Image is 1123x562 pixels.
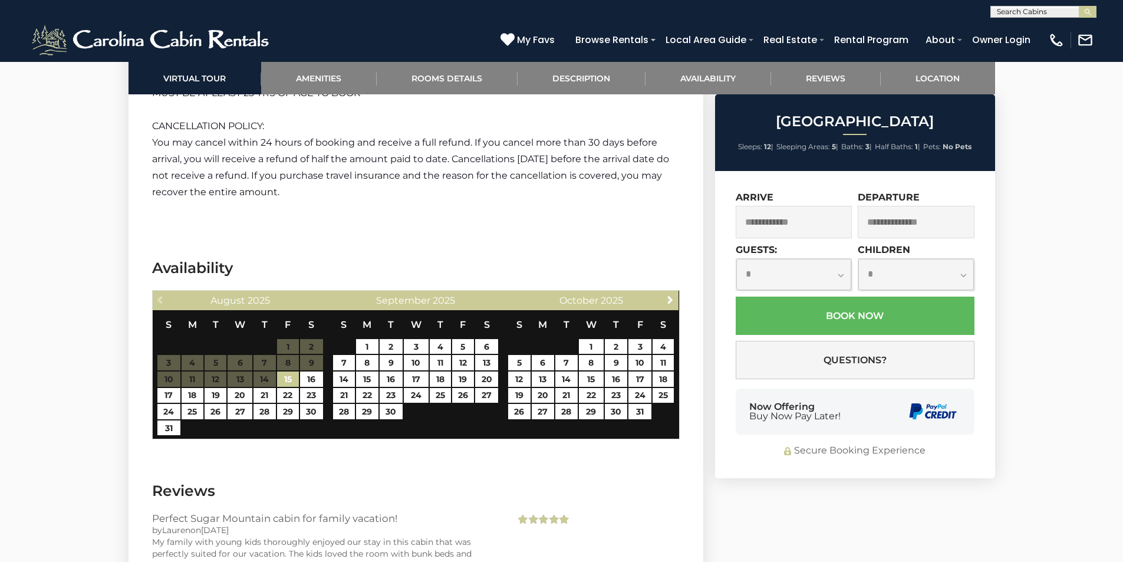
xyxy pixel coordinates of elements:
[248,295,270,306] span: 2025
[356,372,378,387] a: 15
[475,339,498,354] a: 6
[404,355,429,370] a: 10
[586,319,597,330] span: Wednesday
[832,142,836,151] strong: 5
[628,388,651,403] a: 24
[915,142,918,151] strong: 1
[865,142,870,151] strong: 3
[452,372,474,387] a: 19
[605,404,628,419] a: 30
[333,355,355,370] a: 7
[300,404,323,419] a: 30
[277,404,299,419] a: 29
[182,404,203,419] a: 25
[380,339,403,354] a: 2
[437,319,443,330] span: Thursday
[300,388,323,403] a: 23
[718,114,992,129] h2: [GEOGRAPHIC_DATA]
[166,319,172,330] span: Sunday
[736,444,974,458] div: Secure Booking Experience
[555,388,577,403] a: 21
[201,525,229,535] span: [DATE]
[333,372,355,387] a: 14
[508,355,530,370] a: 5
[404,339,429,354] a: 3
[388,319,394,330] span: Tuesday
[380,388,403,403] a: 23
[452,388,474,403] a: 26
[228,404,252,419] a: 27
[430,339,451,354] a: 4
[532,388,555,403] a: 20
[29,22,274,58] img: White-1-2.png
[637,319,643,330] span: Friday
[152,524,498,536] div: by on
[736,192,773,203] label: Arrive
[920,29,961,50] a: About
[660,319,666,330] span: Saturday
[628,372,651,387] a: 17
[579,372,604,387] a: 15
[433,295,455,306] span: 2025
[356,355,378,370] a: 8
[1077,32,1094,48] img: mail-regular-white.png
[858,192,920,203] label: Departure
[532,372,555,387] a: 13
[738,139,773,155] li: |
[182,388,203,403] a: 18
[660,29,752,50] a: Local Area Guide
[500,32,558,48] a: My Favs
[628,339,651,354] a: 3
[646,62,771,94] a: Availability
[749,412,841,421] span: Buy Now Pay Later!
[841,139,872,155] li: |
[666,295,675,304] span: Next
[356,339,378,354] a: 1
[605,388,628,403] a: 23
[152,513,498,524] h3: Perfect Sugar Mountain cabin for family vacation!
[333,388,355,403] a: 21
[518,62,646,94] a: Description
[517,32,555,47] span: My Favs
[923,142,941,151] span: Pets:
[771,62,881,94] a: Reviews
[653,372,674,387] a: 18
[605,339,628,354] a: 2
[564,319,569,330] span: Tuesday
[157,388,180,403] a: 17
[152,258,680,278] h3: Availability
[377,62,518,94] a: Rooms Details
[205,404,226,419] a: 26
[508,388,530,403] a: 19
[188,319,197,330] span: Monday
[555,372,577,387] a: 14
[404,388,429,403] a: 24
[601,295,623,306] span: 2025
[579,355,604,370] a: 8
[262,319,268,330] span: Thursday
[555,355,577,370] a: 7
[764,142,771,151] strong: 12
[875,142,913,151] span: Half Baths:
[300,372,323,387] a: 16
[736,341,974,379] button: Questions?
[430,372,451,387] a: 18
[356,388,378,403] a: 22
[559,295,598,306] span: October
[966,29,1036,50] a: Owner Login
[285,319,291,330] span: Friday
[452,339,474,354] a: 5
[452,355,474,370] a: 12
[253,388,275,403] a: 21
[213,319,219,330] span: Tuesday
[628,404,651,419] a: 31
[605,355,628,370] a: 9
[152,481,680,501] h3: Reviews
[508,372,530,387] a: 12
[579,404,604,419] a: 29
[363,319,371,330] span: Monday
[653,388,674,403] a: 25
[776,142,830,151] span: Sleeping Areas:
[663,292,677,307] a: Next
[277,372,299,387] a: 15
